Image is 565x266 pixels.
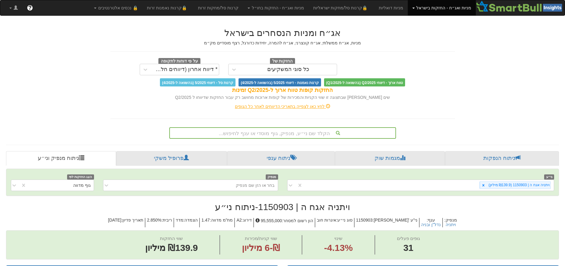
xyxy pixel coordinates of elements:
[428,218,435,222] font: ענף
[252,5,304,10] font: מניות ואג״ח - החזקות בחו״ל
[267,155,290,161] font: ניתוח ענפי
[446,222,456,227] font: ויתניה
[175,95,390,100] font: שים [PERSON_NAME] שבתצוגה זו שווי הקניות והמכירות של קופות ארוכות מחושב רק עבור החזקות שדיווחו ל ...
[334,236,343,241] font: שינוי
[160,236,183,241] font: שווי החזקות
[446,222,456,227] button: ויתניה
[145,243,198,253] font: ₪139.9 מיליון
[161,59,198,63] font: על פי דוחות לתקופה
[374,218,417,222] font: [PERSON_NAME]' ני"ע
[309,0,374,15] a: 🔒קרנות סל/מחקות ישראליות
[147,5,182,10] font: קרנות נאמנות זרות
[241,80,319,85] font: קרנות נאמנות - דיווחי 5/2025 (בהשוואה ל-4/2025)
[379,5,403,10] font: מניות דואליות
[326,80,403,85] font: טווח ארוך - דיווחי Q2/2025 (בהשוואה ל-Q1/2025)
[444,218,446,222] font: :
[198,5,239,10] font: קרנות סל/מחקות זרות
[245,236,277,241] font: שווי קניות/מכירות
[38,155,79,161] font: ניתוח מנפיק וני״ע
[204,41,361,45] font: מניות, אג״ח ממשלתי, אג״ח קונצרני, אג״ח להמרה, יחידות כדורגל, רצף מוסדיים מק״מ
[356,218,373,222] font: 1150903
[272,59,293,63] font: החזקות של
[445,151,559,166] a: ניתוח הנפקות
[421,222,441,227] button: נדל"ן ובניה
[283,218,313,223] font: הון רשום למסחר
[176,218,183,222] font: מדד
[219,131,330,136] font: הקלד שם ני״ע, מנפיק, גוף מוסדי או ענף לחיפוש...
[182,5,187,10] font: 🔒
[242,218,243,222] font: :
[224,28,341,38] font: אג״ח ומניות הנסחרים בישראל
[215,202,255,212] font: ניתוח ני״ע
[489,183,550,187] font: ויתניה אגח ה | 1150903 (₪139.9 מיליון)
[183,218,185,222] font: :
[268,175,276,179] font: מנפיק
[6,151,116,166] a: ניתוח מנפיק וני״ע
[313,5,362,10] font: קרנות סל/מחקות ישראליות
[243,218,252,222] font: דירוג
[163,218,172,222] font: ריבית
[421,222,441,227] font: נדל"ן ובניה
[227,151,335,166] a: ניתוח ענפי
[162,80,233,85] font: קרנות סל - דיווחי 5/2025 (בהשוואה ל-4/2025)
[267,66,309,72] font: כל סוגי המשקיעים
[193,0,243,15] a: קרנות סל/מחקות זרות
[108,218,121,222] font: [DATE]
[147,218,161,222] font: 2.850%
[324,243,353,253] font: ‎-4.13%
[335,151,445,166] a: מגמות שוק
[282,218,283,223] font: :
[142,0,194,15] a: 🔒קרנות נאמנות זרות
[242,243,280,253] font: ₪-6 מיליון
[232,87,333,93] font: החזקות קופות טווח ארוך ל-Q2/2025 זמינות
[546,175,552,179] font: ני״ע
[184,218,198,222] font: הצמדה
[154,155,183,161] font: פרופיל משקי
[235,104,325,109] font: לחץ כאן לצפייה בתאריכי הדיווחים לאחר כל הגופים
[375,155,400,161] font: מגמות שוק
[427,218,428,222] font: :
[374,0,408,15] a: מניות דואליות
[211,218,233,222] font: מח"מ מדווה
[201,218,209,222] font: 1.47
[89,0,142,15] a: 🔒 נכסים אלטרנטיבים
[122,218,143,222] font: תאריך פדיון
[362,5,367,10] font: 🔒
[416,5,471,10] font: מניות ואג״ח - החזקות בישראל
[372,218,374,222] font: :
[210,218,211,222] font: :
[236,183,275,188] font: בחר או הזן שם מנפיק
[116,151,227,166] a: פרופיל משקי
[397,236,420,241] font: גופים פעלים
[446,218,457,222] font: מנפיק
[121,218,122,222] font: :
[22,0,37,15] a: ?
[161,218,163,222] font: :
[98,5,138,10] font: 🔒 נכסים אלטרנטיבים
[403,243,413,253] font: 31
[317,218,336,222] font: איגרות חוב
[258,202,350,212] font: ויתניה אגח ה | 1150903
[483,155,515,161] font: ניתוח הנפקות
[336,218,337,222] font: :
[261,218,282,223] font: 95,555,000
[337,218,352,222] font: סוג ני״ע
[236,218,242,222] font: A2
[408,0,476,15] a: מניות ואג״ח - החזקות בישראל
[69,175,92,179] font: הצג החזקות לפי
[149,66,218,72] font: * דיווח אחרון (דיווחים חלקיים)
[243,0,309,15] a: מניות ואג״ח - החזקות בחו״ל
[28,5,31,11] font: ?
[255,202,258,212] font: -
[73,183,91,188] font: גוף מדווה
[476,0,565,12] img: סמארטבול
